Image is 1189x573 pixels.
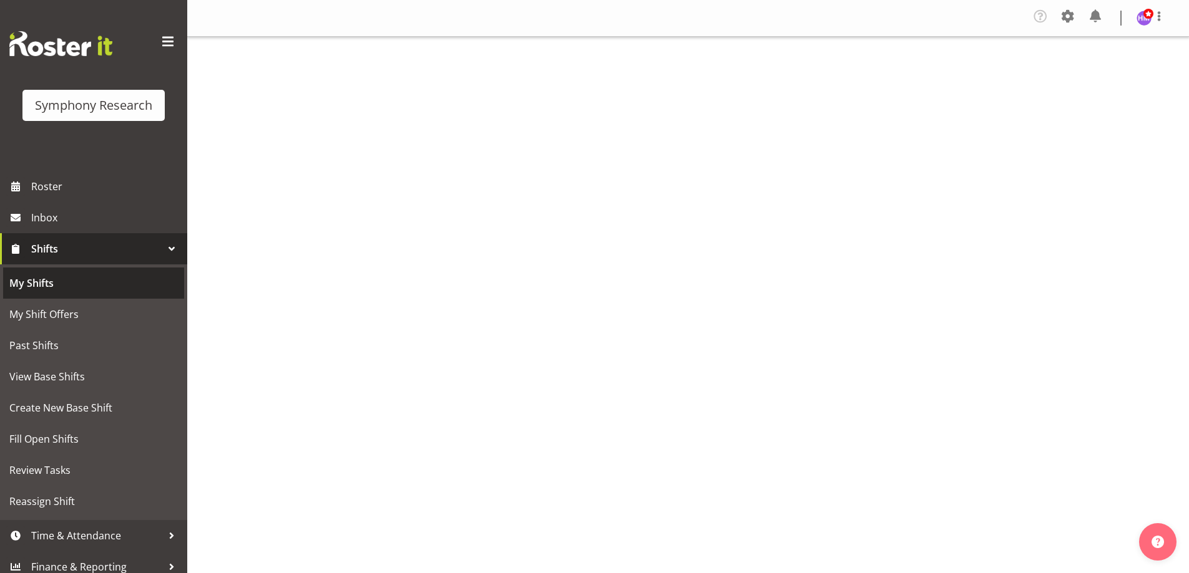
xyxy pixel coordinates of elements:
a: Review Tasks [3,455,184,486]
span: Past Shifts [9,336,178,355]
img: hitesh-makan1261.jpg [1137,11,1152,26]
a: Reassign Shift [3,486,184,517]
span: Reassign Shift [9,492,178,511]
a: Past Shifts [3,330,184,361]
span: View Base Shifts [9,367,178,386]
div: Symphony Research [35,96,152,115]
a: Fill Open Shifts [3,423,184,455]
span: Create New Base Shift [9,398,178,417]
span: Shifts [31,239,162,258]
img: Rosterit website logo [9,31,112,56]
a: View Base Shifts [3,361,184,392]
span: Fill Open Shifts [9,430,178,448]
span: Time & Attendance [31,526,162,545]
a: My Shift Offers [3,299,184,330]
img: help-xxl-2.png [1152,536,1164,548]
span: Roster [31,177,181,196]
span: My Shift Offers [9,305,178,324]
span: Inbox [31,208,181,227]
a: My Shifts [3,267,184,299]
a: Create New Base Shift [3,392,184,423]
span: My Shifts [9,274,178,292]
span: Review Tasks [9,461,178,479]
